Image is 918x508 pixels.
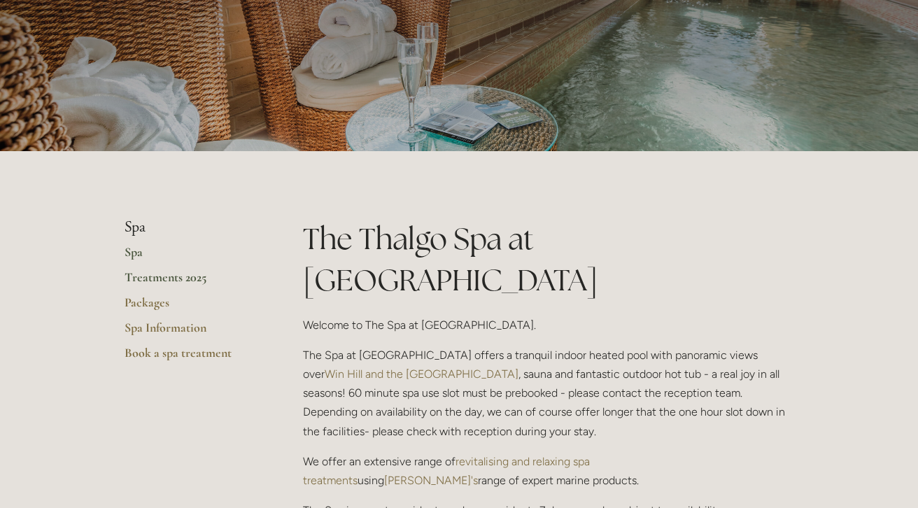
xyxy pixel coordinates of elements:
a: Book a spa treatment [125,345,258,370]
a: Packages [125,295,258,320]
p: The Spa at [GEOGRAPHIC_DATA] offers a tranquil indoor heated pool with panoramic views over , sau... [303,346,793,441]
a: Spa [125,244,258,269]
a: Spa Information [125,320,258,345]
a: Treatments 2025 [125,269,258,295]
p: Welcome to The Spa at [GEOGRAPHIC_DATA]. [303,316,793,334]
p: We offer an extensive range of using range of expert marine products. [303,452,793,490]
li: Spa [125,218,258,237]
a: [PERSON_NAME]'s [384,474,478,487]
a: Win Hill and the [GEOGRAPHIC_DATA] [325,367,518,381]
h1: The Thalgo Spa at [GEOGRAPHIC_DATA] [303,218,793,301]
